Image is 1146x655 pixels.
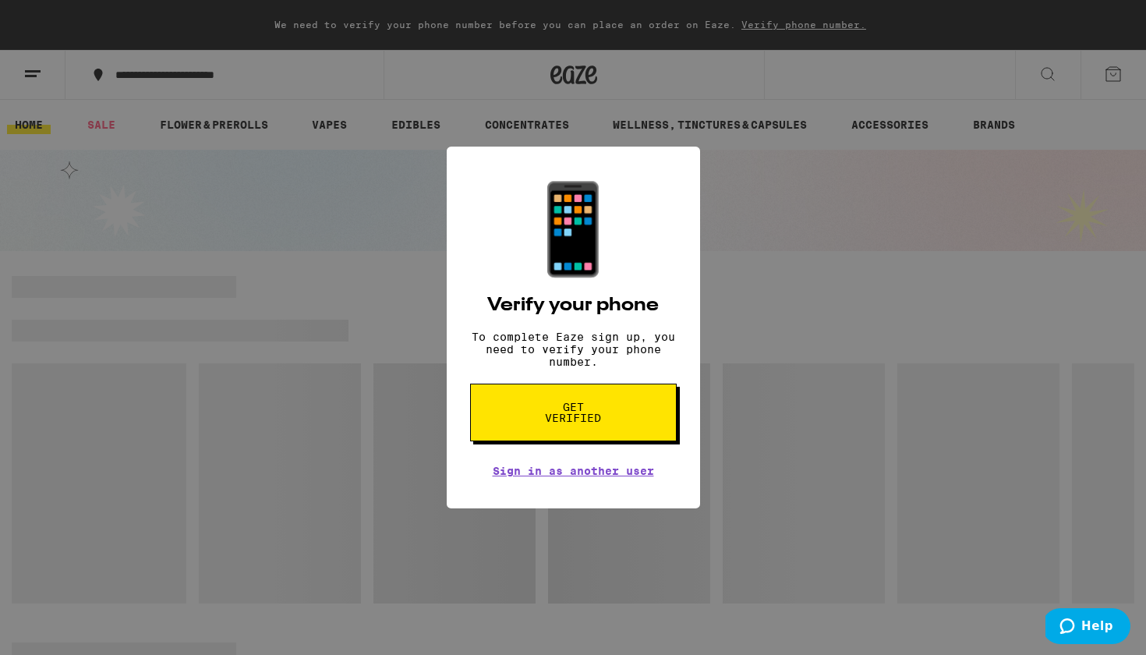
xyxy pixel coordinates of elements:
iframe: Opens a widget where you can find more information [1045,608,1130,647]
p: To complete Eaze sign up, you need to verify your phone number. [470,331,677,368]
span: Get verified [533,402,614,423]
div: 📱 [518,178,628,281]
button: Get verified [470,384,677,441]
h2: Verify your phone [487,296,659,315]
a: Sign in as another user [493,465,654,477]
